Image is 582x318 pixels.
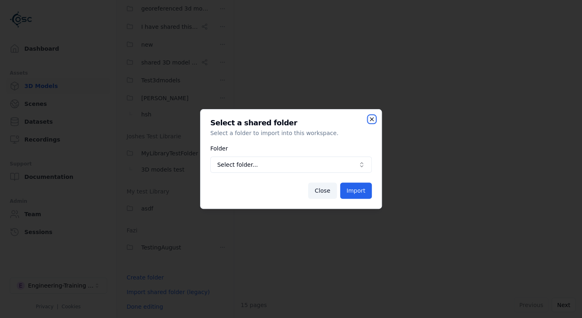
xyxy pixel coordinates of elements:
[308,183,336,199] button: Close
[210,119,372,127] h2: Select a shared folder
[217,161,355,169] span: Select folder...
[340,183,372,199] button: Import
[210,145,228,152] label: Folder
[210,129,372,137] p: Select a folder to import into this workspace.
